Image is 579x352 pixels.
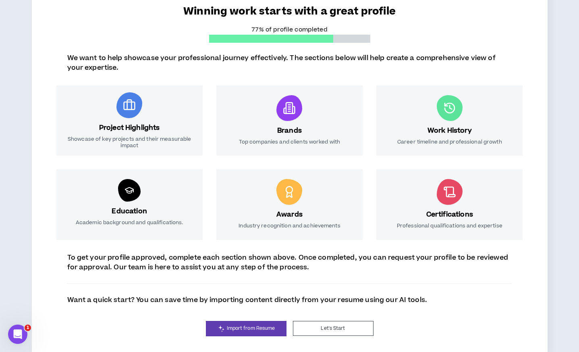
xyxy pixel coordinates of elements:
button: Let's Start [293,321,374,336]
span: Import from Resume [227,325,275,332]
p: We want to help showcase your professional journey effectively. The sections below will help crea... [67,53,512,73]
h3: Project Highlights [99,123,160,133]
p: 77% of profile completed [209,25,370,34]
p: Career timeline and professional growth [397,139,502,146]
a: Import from Resume [206,321,286,336]
p: Professional qualifications and expertise [397,223,502,230]
p: To get your profile approved, complete each section shown above. Once completed, you can request ... [67,253,512,272]
span: 1 [25,325,31,331]
p: Industry recognition and achievements [239,223,340,230]
h3: Education [112,206,147,216]
h3: Brands [277,126,302,135]
iframe: Intercom live chat [8,325,27,344]
p: Winning work starts with a great profile [59,4,520,19]
h3: Certifications [426,210,473,219]
h3: Work History [428,126,472,135]
p: Showcase of key projects and their measurable impact [64,136,195,149]
h3: Awards [276,210,303,219]
p: Top companies and clients worked with [239,139,340,146]
p: Academic background and qualifications. [76,219,183,230]
p: Want a quick start? You can save time by importing content directly from your resume using our AI... [67,295,428,305]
